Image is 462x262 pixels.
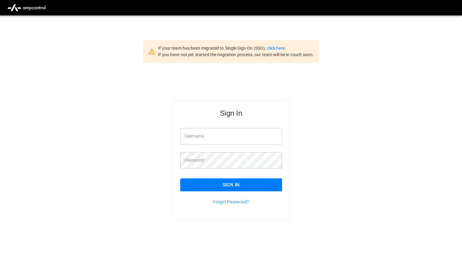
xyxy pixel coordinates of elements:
p: Forgot Password? [180,199,282,205]
span: If you have not yet started the migration process, our team will be in touch soon. [158,52,314,57]
img: ampcontrol.io logo [5,2,48,14]
h5: Sign In [180,108,282,118]
button: Sign In [180,178,282,191]
span: If your team has been migrated to Single Sign On (SSO), [158,46,267,51]
a: click here. [267,46,286,51]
